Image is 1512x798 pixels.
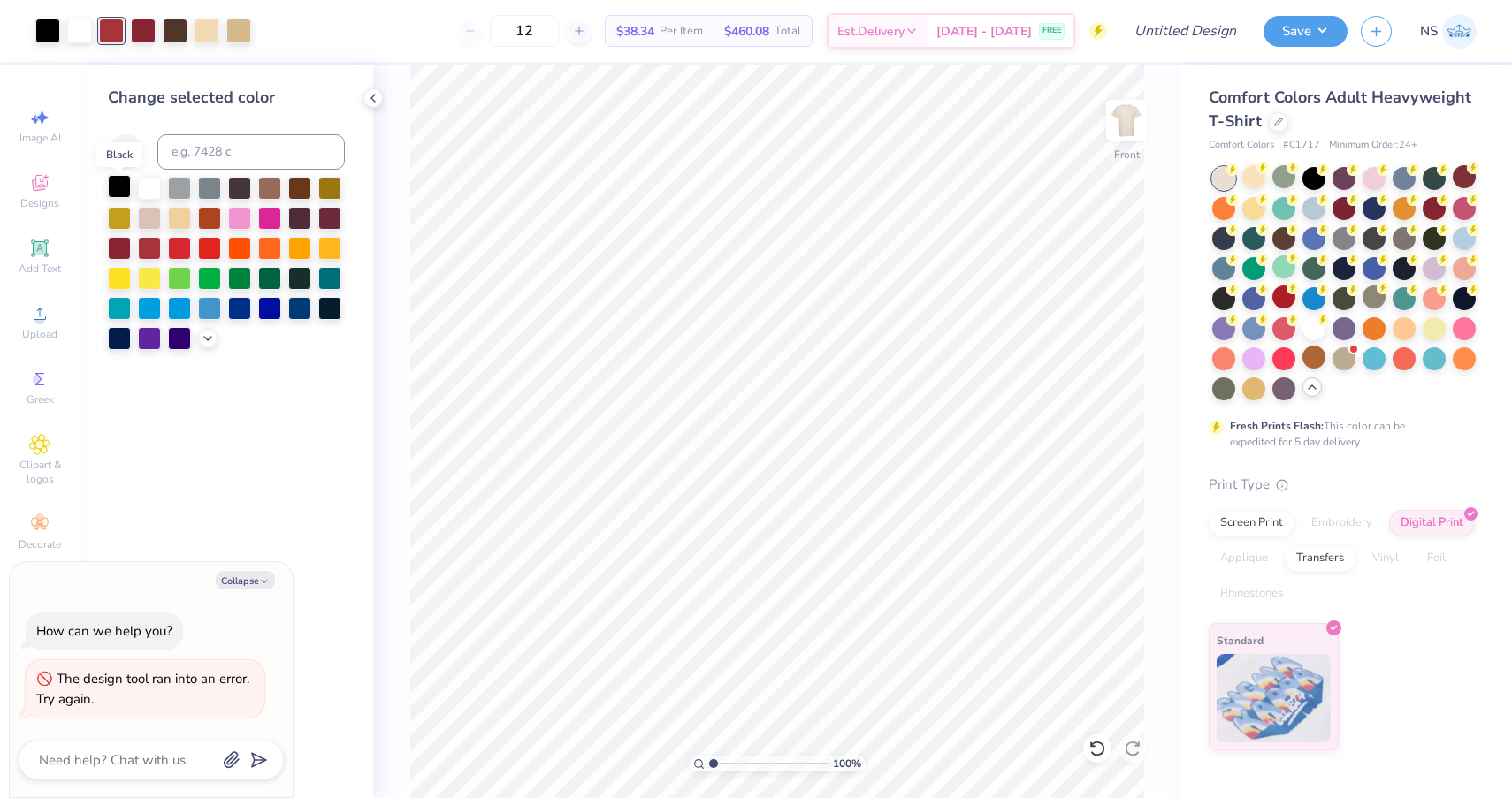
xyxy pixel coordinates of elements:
[1209,545,1279,572] div: Applique
[1209,510,1294,536] div: Screen Print
[1230,419,1324,433] strong: Fresh Prints Flash:
[1209,581,1294,607] div: Rhinestones
[490,15,559,47] input: – –
[36,670,249,708] div: The design tool ran into an error. Try again.
[27,392,54,407] span: Greek
[616,22,654,41] span: $38.34
[1389,510,1475,536] div: Digital Print
[775,22,801,41] span: Total
[157,134,345,170] input: e.g. 7428 c
[1361,545,1410,572] div: Vinyl
[9,458,71,486] span: Clipart & logos
[1285,545,1355,572] div: Transfers
[1300,510,1384,536] div: Embroidery
[1329,138,1417,153] span: Minimum Order: 24 +
[96,142,142,167] div: Black
[1217,631,1264,650] span: Standard
[19,537,61,551] span: Decorate
[1114,147,1140,163] div: Front
[936,22,1032,41] span: [DATE] - [DATE]
[1209,475,1477,495] div: Print Type
[1420,21,1438,42] span: NS
[1442,14,1477,49] img: Nicholas Szekely
[1209,138,1274,153] span: Comfort Colors
[837,22,905,41] span: Est. Delivery
[1109,103,1144,138] img: Front
[216,571,275,589] button: Collapse
[1420,14,1477,49] a: NS
[1283,138,1320,153] span: # C1717
[1120,13,1250,49] input: Untitled Design
[19,131,61,145] span: Image AI
[1416,545,1457,572] div: Foil
[1217,654,1331,742] img: Standard
[1230,418,1447,450] div: This color can be expedited for 5 day delivery.
[19,262,61,276] span: Add Text
[833,756,861,771] span: 100 %
[724,22,769,41] span: $460.08
[20,196,59,210] span: Designs
[36,622,172,640] div: How can we help you?
[1042,25,1061,37] span: FREE
[108,86,345,110] div: Change selected color
[22,327,57,341] span: Upload
[1209,87,1471,132] span: Comfort Colors Adult Heavyweight T-Shirt
[660,22,703,41] span: Per Item
[1264,16,1348,47] button: Save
